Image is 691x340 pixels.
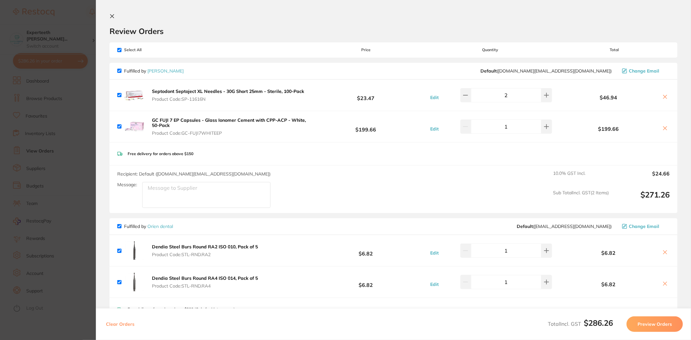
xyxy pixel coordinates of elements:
[311,120,421,132] b: $199.66
[117,48,182,52] span: Select All
[614,171,670,185] output: $24.66
[152,283,258,289] span: Product Code: STL-RND.RA4
[124,116,145,137] img: MzFteXk5eQ
[150,88,306,102] button: Septodont Septoject XL Needles - 30G Short 25mm - Sterile, 100-Pack Product Code:SP-11616N
[147,223,173,229] a: Orien dental
[614,190,670,208] output: $271.26
[553,190,609,208] span: Sub Total Incl. GST ( 2 Items)
[559,250,658,256] b: $6.82
[311,245,421,257] b: $6.82
[109,26,677,36] h2: Review Orders
[620,68,670,74] button: Change Email
[152,130,309,136] span: Product Code: GC-FUJI7WHITEEP
[152,96,304,102] span: Product Code: SP-11616N
[311,276,421,288] b: $6.82
[627,316,683,332] button: Preview Orders
[559,95,658,100] b: $46.94
[152,88,304,94] b: Septodont Septoject XL Needles - 30G Short 25mm - Sterile, 100-Pack
[553,171,609,185] span: 10.0 % GST Incl.
[104,316,136,332] button: Clear Orders
[311,48,421,52] span: Price
[150,244,260,257] button: Dendia Steel Burs Round RA2 ISO 010, Pack of 5 Product Code:STL-RND.RA2
[150,275,260,289] button: Dendia Steel Burs Round RA4 ISO 014, Pack of 5 Product Code:STL-RND.RA4
[517,224,612,229] span: sales@orien.com.au
[124,240,145,261] img: cGZxeHh6eQ
[620,223,670,229] button: Change Email
[629,224,659,229] span: Change Email
[517,223,533,229] b: Default
[150,117,311,136] button: GC FUJI 7 EP Capsules - Glass Ionomer Cement with CPP-ACP - White, 50-Pack Product Code:GC-FUJI7W...
[548,321,613,327] span: Total Incl. GST
[559,48,670,52] span: Total
[428,250,441,256] button: Edit
[559,126,658,132] b: $199.66
[480,68,612,74] span: customer.care@henryschein.com.au
[428,95,441,100] button: Edit
[147,68,184,74] a: [PERSON_NAME]
[311,89,421,101] b: $23.47
[128,152,193,156] p: Free delivery for orders above $150
[128,307,235,312] p: Free delivery for orders above $300 (Only for Metro areas)
[152,252,258,257] span: Product Code: STL-RND.RA2
[629,68,659,74] span: Change Email
[584,318,613,328] b: $286.26
[124,224,173,229] p: Fulfilled by
[559,281,658,287] b: $6.82
[428,126,441,132] button: Edit
[124,272,145,292] img: MnV2aG1uZw
[428,281,441,287] button: Edit
[152,244,258,250] b: Dendia Steel Burs Round RA2 ISO 010, Pack of 5
[421,48,559,52] span: Quantity
[152,117,306,128] b: GC FUJI 7 EP Capsules - Glass Ionomer Cement with CPP-ACP - White, 50-Pack
[152,275,258,281] b: Dendia Steel Burs Round RA4 ISO 014, Pack of 5
[480,68,497,74] b: Default
[124,68,184,74] p: Fulfilled by
[117,171,271,177] span: Recipient: Default ( [DOMAIN_NAME][EMAIL_ADDRESS][DOMAIN_NAME] )
[124,85,145,106] img: NHE5Nm44NA
[117,182,137,187] label: Message:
